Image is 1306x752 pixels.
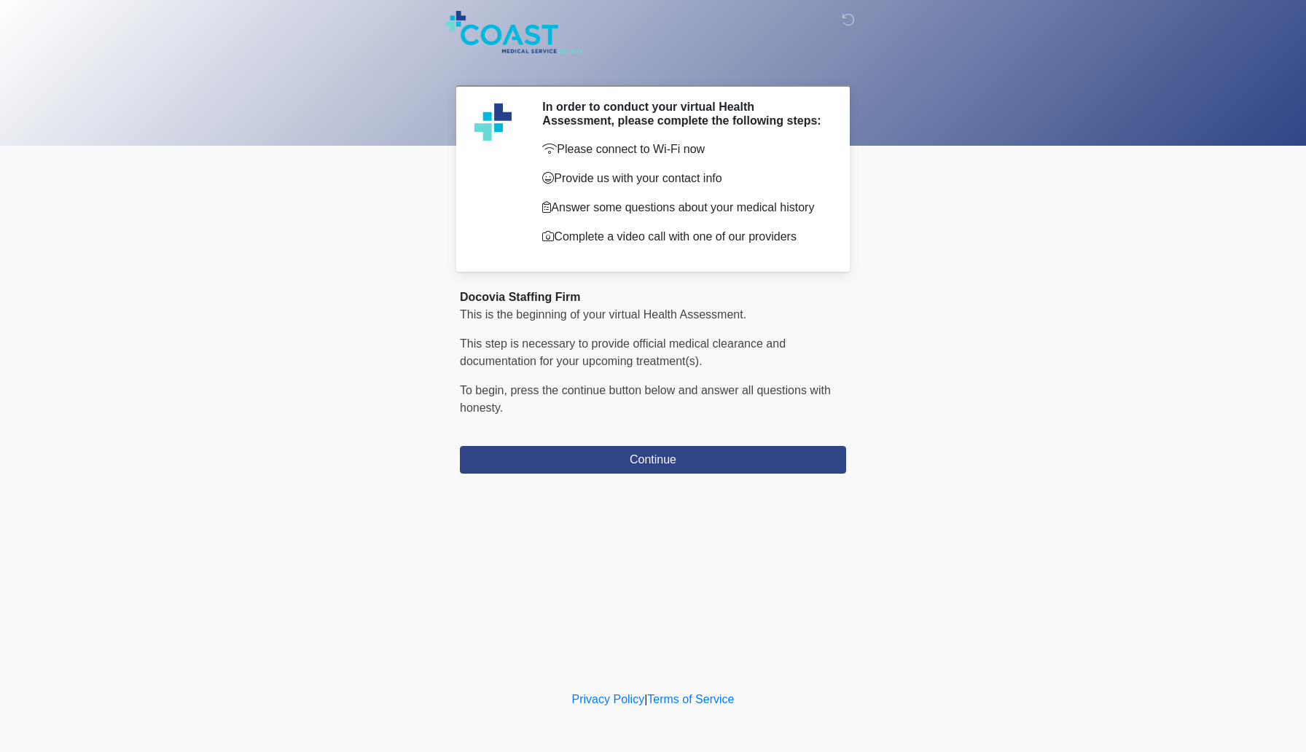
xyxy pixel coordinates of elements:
button: Continue [460,446,846,474]
p: Answer some questions about your medical history [542,199,824,216]
h1: ‎ ‎ ‎ [449,52,857,79]
div: Docovia Staffing Firm [460,289,846,306]
span: press the continue button below and answer all questions with honesty. [460,384,831,414]
p: Provide us with your contact info [542,170,824,187]
a: Terms of Service [647,693,734,705]
img: Coast Medical Service Logo [445,11,582,53]
a: Privacy Policy [572,693,645,705]
img: Agent Avatar [471,100,515,144]
span: This step is necessary to provide official medical clearance and documentation for your upcoming ... [460,337,786,367]
p: Please connect to Wi-Fi now [542,141,824,158]
span: To begin, [460,384,510,396]
p: Complete a video call with one of our providers [542,228,824,246]
h2: In order to conduct your virtual Health Assessment, please complete the following steps: [542,100,824,128]
a: | [644,693,647,705]
span: This is the beginning of your virtual Health Assessment. [460,308,746,321]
